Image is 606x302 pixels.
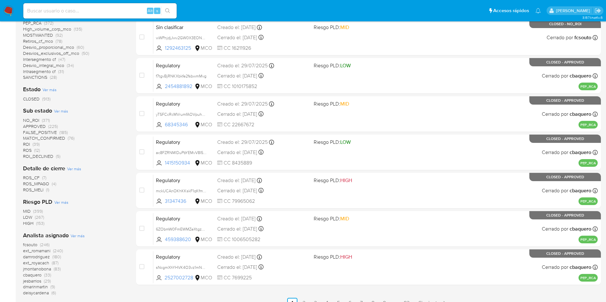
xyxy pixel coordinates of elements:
span: 3.157.1-hotfix-5 [582,15,603,20]
a: Salir [594,7,601,14]
span: Alt [148,8,153,14]
p: damian.rodriguez@mercadolibre.com [556,8,592,14]
button: search-icon [161,6,174,15]
span: s [156,8,158,14]
span: Accesos rápidos [493,7,529,14]
input: Buscar usuario o caso... [23,7,177,15]
a: Notificaciones [535,8,541,13]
